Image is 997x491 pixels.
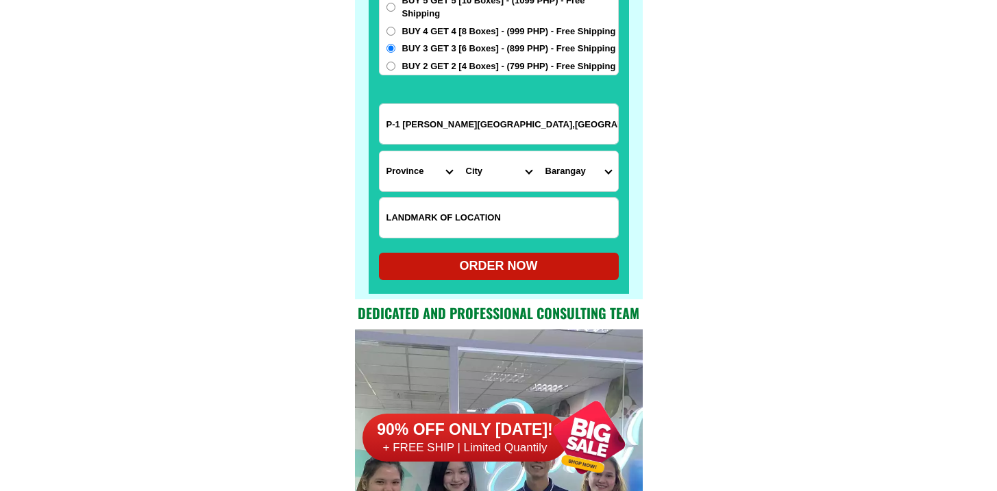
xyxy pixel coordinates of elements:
[362,440,568,455] h6: + FREE SHIP | Limited Quantily
[386,3,395,12] input: BUY 5 GET 5 [10 Boxes] - (1099 PHP) - Free Shipping
[380,198,618,238] input: Input LANDMARKOFLOCATION
[380,151,459,191] select: Select province
[380,104,618,144] input: Input address
[362,420,568,440] h6: 90% OFF ONLY [DATE]!
[539,151,618,191] select: Select commune
[459,151,539,191] select: Select district
[386,27,395,36] input: BUY 4 GET 4 [8 Boxes] - (999 PHP) - Free Shipping
[386,44,395,53] input: BUY 3 GET 3 [6 Boxes] - (899 PHP) - Free Shipping
[355,303,643,323] h2: Dedicated and professional consulting team
[379,257,619,275] div: ORDER NOW
[386,62,395,71] input: BUY 2 GET 2 [4 Boxes] - (799 PHP) - Free Shipping
[402,60,616,73] span: BUY 2 GET 2 [4 Boxes] - (799 PHP) - Free Shipping
[402,25,616,38] span: BUY 4 GET 4 [8 Boxes] - (999 PHP) - Free Shipping
[402,42,616,55] span: BUY 3 GET 3 [6 Boxes] - (899 PHP) - Free Shipping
